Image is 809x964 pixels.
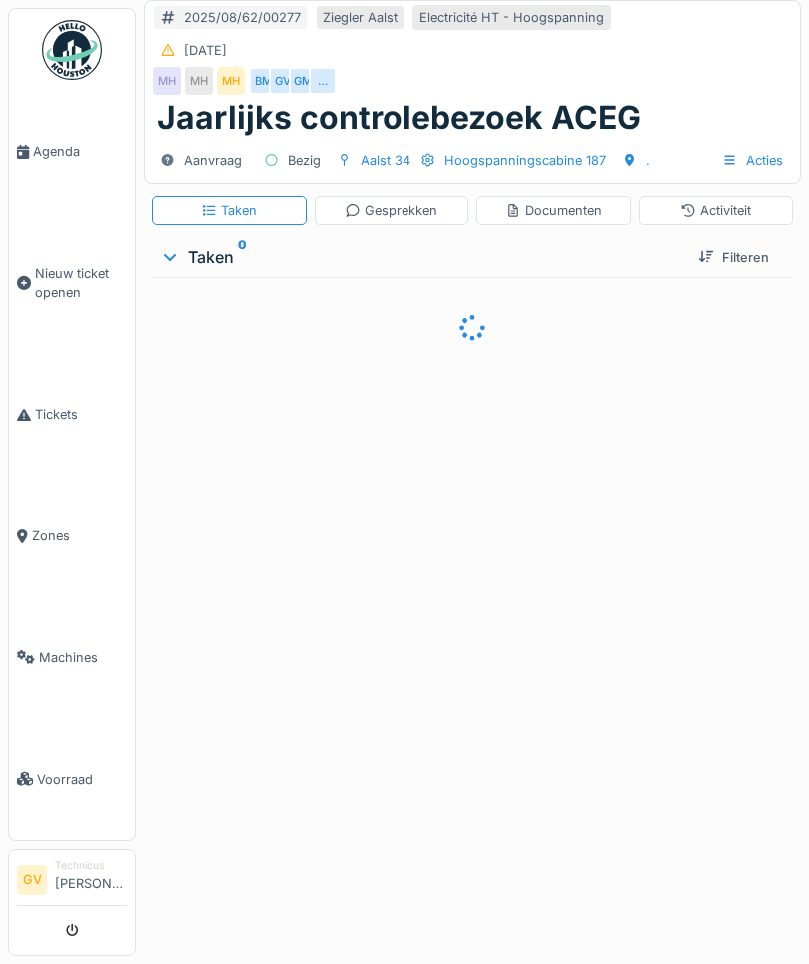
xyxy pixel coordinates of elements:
[289,67,317,95] div: GM
[160,245,682,269] div: Taken
[157,99,641,137] h1: Jaarlijks controlebezoek ACEG
[35,264,127,302] span: Nieuw ticket openen
[37,770,127,789] span: Voorraad
[184,41,227,60] div: [DATE]
[9,718,135,840] a: Voorraad
[9,91,135,213] a: Agenda
[9,597,135,719] a: Machines
[9,354,135,476] a: Tickets
[238,245,247,269] sup: 0
[288,151,321,170] div: Bezig
[361,151,410,170] div: Aalst 34
[39,648,127,667] span: Machines
[309,67,337,95] div: …
[184,8,301,27] div: 2025/08/62/00277
[33,142,127,161] span: Agenda
[32,526,127,545] span: Zones
[185,67,213,95] div: MH
[680,201,751,220] div: Activiteit
[217,67,245,95] div: MH
[55,858,127,873] div: Technicus
[269,67,297,95] div: GV
[17,865,47,895] li: GV
[17,858,127,906] a: GV Technicus[PERSON_NAME]
[184,151,242,170] div: Aanvraag
[646,151,650,170] div: .
[505,201,602,220] div: Documenten
[323,8,398,27] div: Ziegler Aalst
[713,146,792,175] div: Acties
[9,476,135,597] a: Zones
[345,201,437,220] div: Gesprekken
[35,405,127,424] span: Tickets
[249,67,277,95] div: BM
[153,67,181,95] div: MH
[9,213,135,354] a: Nieuw ticket openen
[55,858,127,901] li: [PERSON_NAME]
[419,8,604,27] div: Electricité HT - Hoogspanning
[42,20,102,80] img: Badge_color-CXgf-gQk.svg
[690,244,777,271] div: Filteren
[201,201,257,220] div: Taken
[444,151,606,170] div: Hoogspanningscabine 187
